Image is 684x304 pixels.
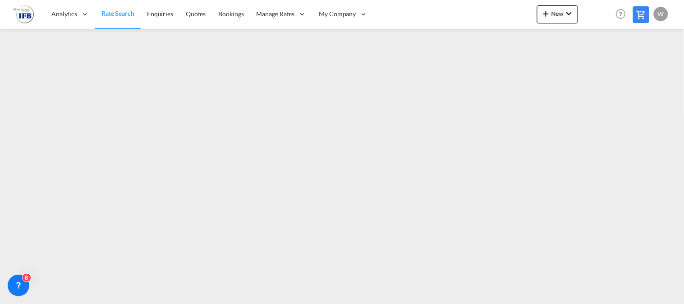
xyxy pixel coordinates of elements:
[541,8,551,19] md-icon: icon-plus 400-fg
[654,7,668,21] div: W
[257,9,295,18] span: Manage Rates
[613,6,629,22] span: Help
[537,5,578,23] button: icon-plus 400-fgNewicon-chevron-down
[14,4,34,24] img: 2b726980256c11eeaa87296e05903fd5.png
[101,9,134,17] span: Rate Search
[147,10,173,18] span: Enquiries
[51,9,77,18] span: Analytics
[613,6,633,23] div: Help
[319,9,356,18] span: My Company
[186,10,206,18] span: Quotes
[541,10,574,17] span: New
[219,10,244,18] span: Bookings
[564,8,574,19] md-icon: icon-chevron-down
